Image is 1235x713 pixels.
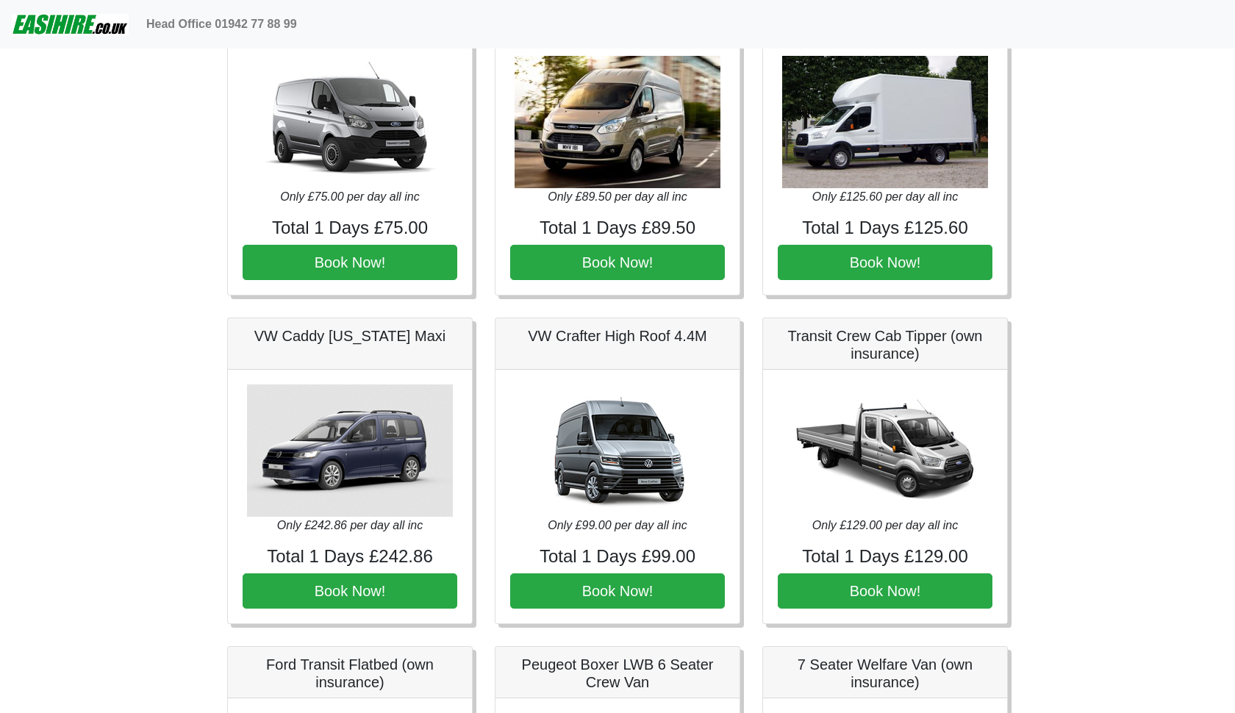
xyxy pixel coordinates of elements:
h4: Total 1 Days £242.86 [243,546,457,567]
h4: Total 1 Days £99.00 [510,546,725,567]
button: Book Now! [243,245,457,280]
h5: Transit Crew Cab Tipper (own insurance) [778,327,992,362]
h4: Total 1 Days £75.00 [243,218,457,239]
h4: Total 1 Days £125.60 [778,218,992,239]
h5: Ford Transit Flatbed (own insurance) [243,656,457,691]
button: Book Now! [778,245,992,280]
i: Only £242.86 per day all inc [277,519,423,531]
button: Book Now! [510,245,725,280]
a: Head Office 01942 77 88 99 [140,10,303,39]
i: Only £125.60 per day all inc [812,190,958,203]
h5: Peugeot Boxer LWB 6 Seater Crew Van [510,656,725,691]
i: Only £89.50 per day all inc [548,190,687,203]
i: Only £129.00 per day all inc [812,519,958,531]
img: VW Crafter High Roof 4.4M [515,384,720,517]
h4: Total 1 Days £89.50 [510,218,725,239]
b: Head Office 01942 77 88 99 [146,18,297,30]
i: Only £75.00 per day all inc [280,190,419,203]
img: Ford Transit LWB High Roof [515,56,720,188]
img: Ford Transit SWB Medium Roof [247,56,453,188]
img: easihire_logo_small.png [12,10,129,39]
img: VW Caddy California Maxi [247,384,453,517]
img: Ford Transit Luton [782,56,988,188]
h5: VW Crafter High Roof 4.4M [510,327,725,345]
h5: 7 Seater Welfare Van (own insurance) [778,656,992,691]
button: Book Now! [778,573,992,609]
img: Transit Crew Cab Tipper (own insurance) [782,384,988,517]
h5: VW Caddy [US_STATE] Maxi [243,327,457,345]
h4: Total 1 Days £129.00 [778,546,992,567]
i: Only £99.00 per day all inc [548,519,687,531]
button: Book Now! [243,573,457,609]
button: Book Now! [510,573,725,609]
